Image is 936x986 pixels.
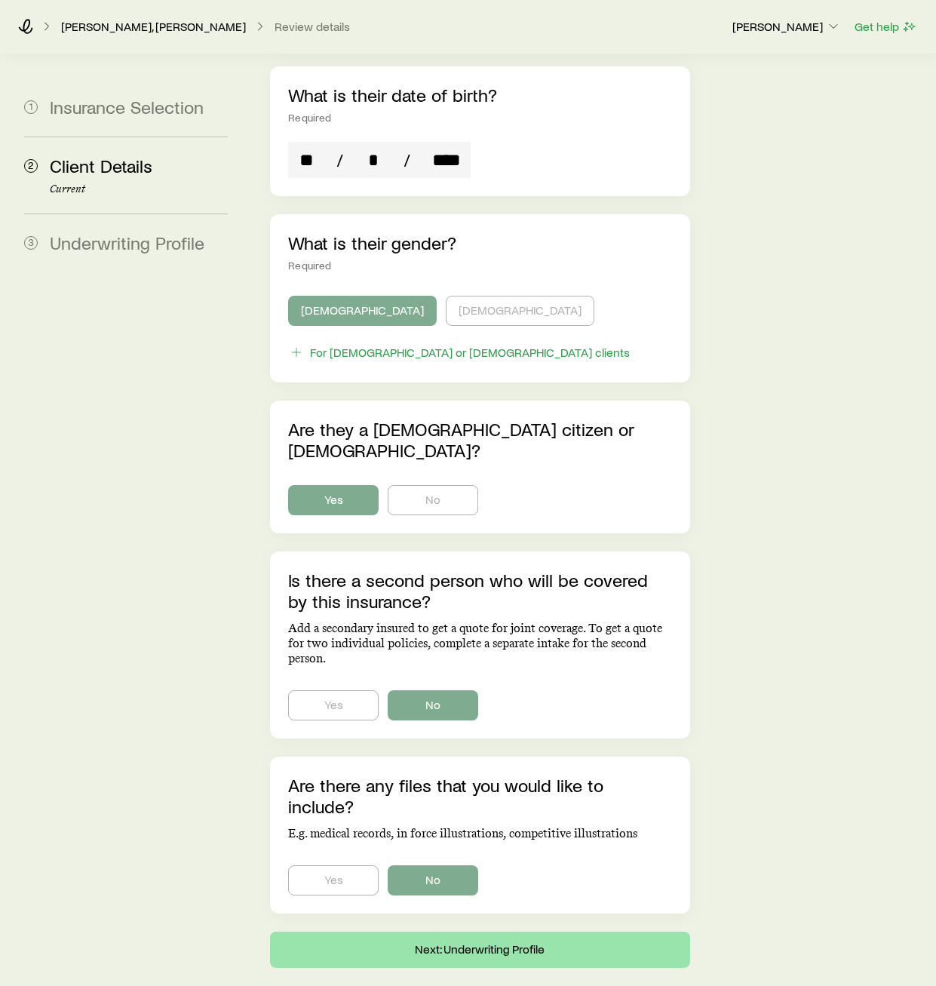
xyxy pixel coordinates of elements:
[270,932,689,968] button: Next: Underwriting Profile
[288,865,379,895] button: Yes
[388,865,478,895] button: No
[288,232,671,253] p: What is their gender?
[288,112,671,124] div: Required
[288,296,437,326] button: [DEMOGRAPHIC_DATA]
[274,20,351,34] button: Review details
[330,149,349,170] span: /
[50,155,152,177] span: Client Details
[288,485,379,515] button: Yes
[288,570,671,612] p: Is there a second person who will be covered by this insurance?
[24,159,38,173] span: 2
[310,345,630,360] div: For [DEMOGRAPHIC_DATA] or [DEMOGRAPHIC_DATA] clients
[50,232,204,253] span: Underwriting Profile
[732,18,842,36] button: [PERSON_NAME]
[24,100,38,114] span: 1
[397,149,416,170] span: /
[446,296,594,326] button: [DEMOGRAPHIC_DATA]
[288,84,671,106] p: What is their date of birth?
[388,690,478,720] button: No
[388,485,478,515] button: No
[50,96,204,118] span: Insurance Selection
[732,19,841,34] p: [PERSON_NAME]
[288,826,671,841] p: E.g. medical records, in force illustrations, competitive illustrations
[288,775,671,817] p: Are there any files that you would like to include?
[50,183,228,195] p: Current
[24,236,38,250] span: 3
[288,621,671,666] p: Add a secondary insured to get a quote for joint coverage. To get a quote for two individual poli...
[288,690,379,720] button: Yes
[854,18,918,35] button: Get help
[288,419,671,461] p: Are they a [DEMOGRAPHIC_DATA] citizen or [DEMOGRAPHIC_DATA]?
[288,344,631,361] button: For [DEMOGRAPHIC_DATA] or [DEMOGRAPHIC_DATA] clients
[60,20,247,34] a: [PERSON_NAME], [PERSON_NAME]
[288,260,671,272] div: Required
